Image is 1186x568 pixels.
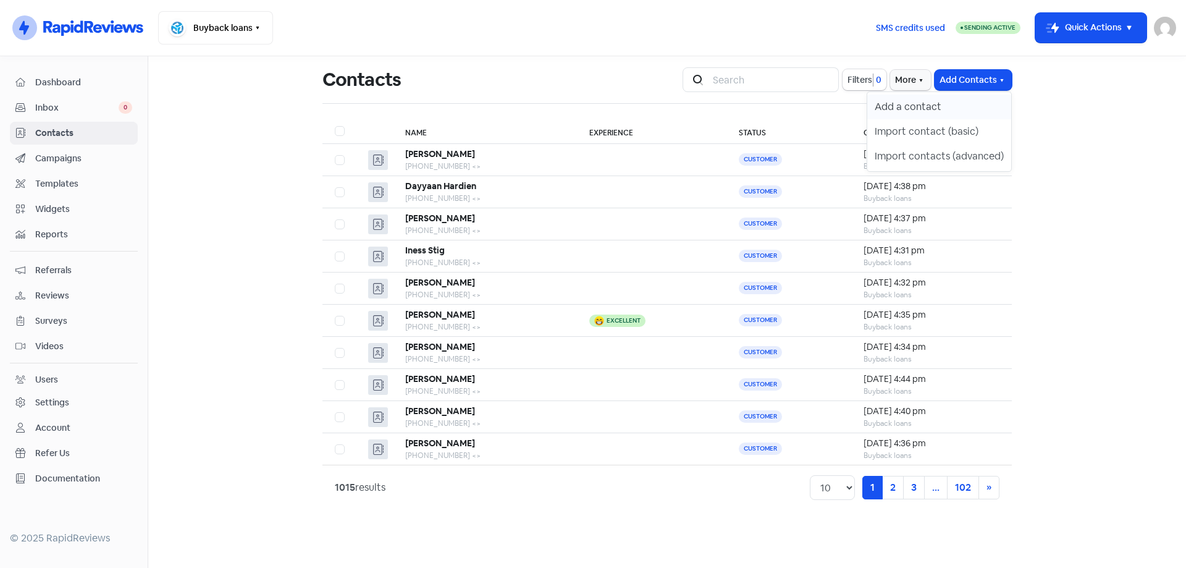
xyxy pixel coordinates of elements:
button: Add a contact [867,95,1011,119]
button: Import contacts (advanced) [867,144,1011,169]
button: Filters0 [843,69,886,90]
div: results [335,480,385,495]
span: Customer [739,378,782,391]
div: [DATE] 4:32 pm [864,276,999,289]
div: Buyback loans [864,450,999,461]
a: Reports [10,223,138,246]
div: [PHONE_NUMBER] <> [405,321,565,333]
a: Refer Us [10,442,138,465]
div: Buyback loans [864,225,999,236]
b: [PERSON_NAME] [405,373,475,384]
span: Customer [739,185,782,198]
div: Buyback loans [864,161,999,172]
span: » [986,481,991,494]
a: Inbox 0 [10,96,138,119]
span: Videos [35,340,132,353]
div: Account [35,422,70,434]
div: [PHONE_NUMBER] <> [405,386,565,397]
span: Surveys [35,315,132,328]
span: Sending Active [964,23,1016,32]
div: Settings [35,396,69,409]
div: Excellent [607,318,641,324]
th: Experience [577,119,726,144]
b: [PERSON_NAME] [405,405,475,417]
a: Surveys [10,310,138,333]
div: Buyback loans [864,418,999,429]
div: [PHONE_NUMBER] <> [405,289,565,300]
th: Name [393,119,577,144]
a: Sending Active [956,20,1020,35]
span: Dashboard [35,76,132,89]
span: Filters [847,74,872,87]
div: [DATE] 4:36 pm [864,437,999,450]
b: Dayyaan Hardien [405,180,476,192]
th: Created [851,119,1012,144]
div: [PHONE_NUMBER] <> [405,193,565,204]
span: Customer [739,153,782,166]
a: Videos [10,335,138,358]
b: [PERSON_NAME] [405,438,475,449]
div: [DATE] 4:39 pm [864,148,999,161]
b: [PERSON_NAME] [405,277,475,288]
span: Customer [739,443,782,455]
button: Add Contacts [935,70,1012,90]
div: [PHONE_NUMBER] <> [405,161,565,172]
b: [PERSON_NAME] [405,213,475,224]
div: Buyback loans [864,321,999,333]
div: [DATE] 4:44 pm [864,373,999,386]
a: 2 [882,476,904,499]
button: Buyback loans [158,11,273,45]
span: Documentation [35,472,132,485]
button: Import contact (basic) [867,119,1011,144]
a: Next [978,476,999,499]
span: Campaigns [35,152,132,165]
span: Customer [739,314,782,326]
span: Reports [35,228,132,241]
a: 102 [947,476,979,499]
div: [PHONE_NUMBER] <> [405,257,565,268]
a: SMS credits used [865,20,956,33]
div: Buyback loans [864,193,999,204]
button: More [890,70,931,90]
a: 3 [903,476,925,499]
div: [PHONE_NUMBER] <> [405,418,565,429]
h1: Contacts [322,60,401,100]
span: Refer Us [35,447,132,460]
div: [PHONE_NUMBER] <> [405,354,565,365]
div: [DATE] 4:38 pm [864,180,999,193]
b: [PERSON_NAME] [405,309,475,320]
span: Customer [739,250,782,262]
div: [DATE] 4:34 pm [864,341,999,354]
a: Users [10,368,138,391]
div: Buyback loans [864,257,999,268]
span: Customer [739,346,782,358]
b: [PERSON_NAME] [405,341,475,352]
b: Iness Stig [405,245,445,256]
a: Reviews [10,284,138,307]
div: Buyback loans [864,289,999,300]
a: Documentation [10,467,138,490]
th: Status [726,119,852,144]
img: User [1154,17,1176,39]
div: [DATE] 4:31 pm [864,244,999,257]
div: [DATE] 4:40 pm [864,405,999,418]
a: Campaigns [10,147,138,170]
div: [PHONE_NUMBER] <> [405,225,565,236]
span: Reviews [35,289,132,302]
strong: 1015 [335,481,355,494]
button: Quick Actions [1035,13,1146,43]
div: Buyback loans [864,354,999,365]
span: SMS credits used [876,22,945,35]
a: Settings [10,391,138,414]
a: Contacts [10,122,138,145]
div: [DATE] 4:35 pm [864,308,999,321]
div: © 2025 RapidReviews [10,531,138,546]
span: Customer [739,218,782,230]
span: 0 [119,101,132,114]
a: Dashboard [10,71,138,94]
a: Widgets [10,198,138,221]
span: Templates [35,177,132,190]
a: Account [10,417,138,439]
a: Templates [10,172,138,195]
span: Customer [739,410,782,423]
